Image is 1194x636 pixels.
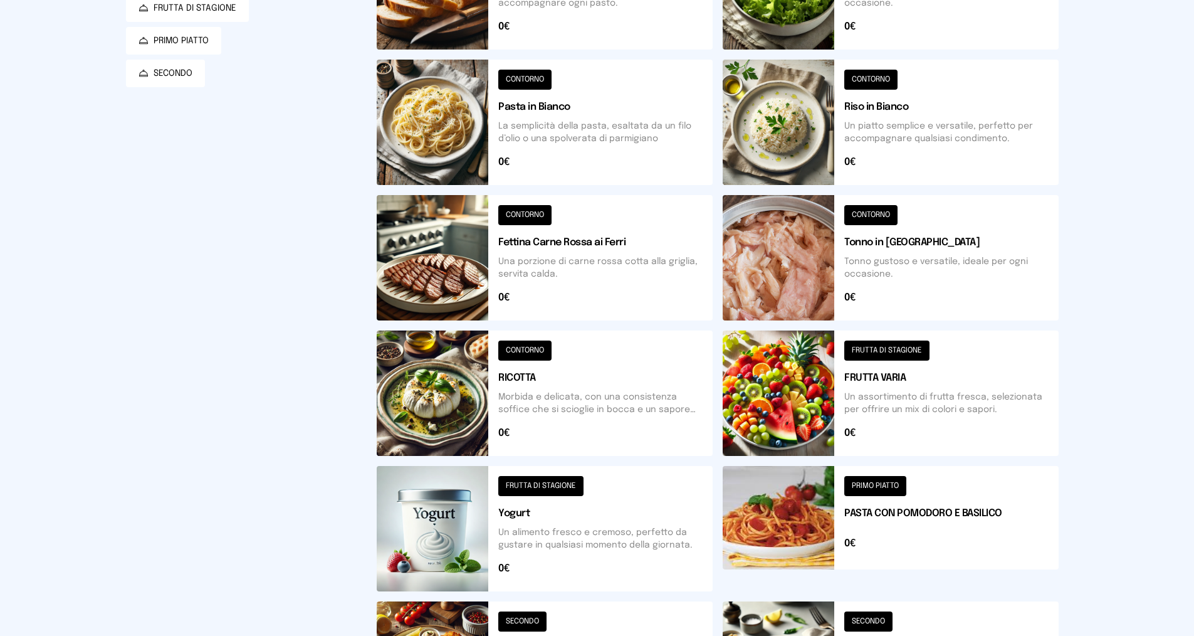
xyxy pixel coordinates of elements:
span: SECONDO [154,67,192,80]
span: PRIMO PIATTO [154,34,209,47]
button: SECONDO [126,60,205,87]
span: FRUTTA DI STAGIONE [154,2,236,14]
button: PRIMO PIATTO [126,27,221,55]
